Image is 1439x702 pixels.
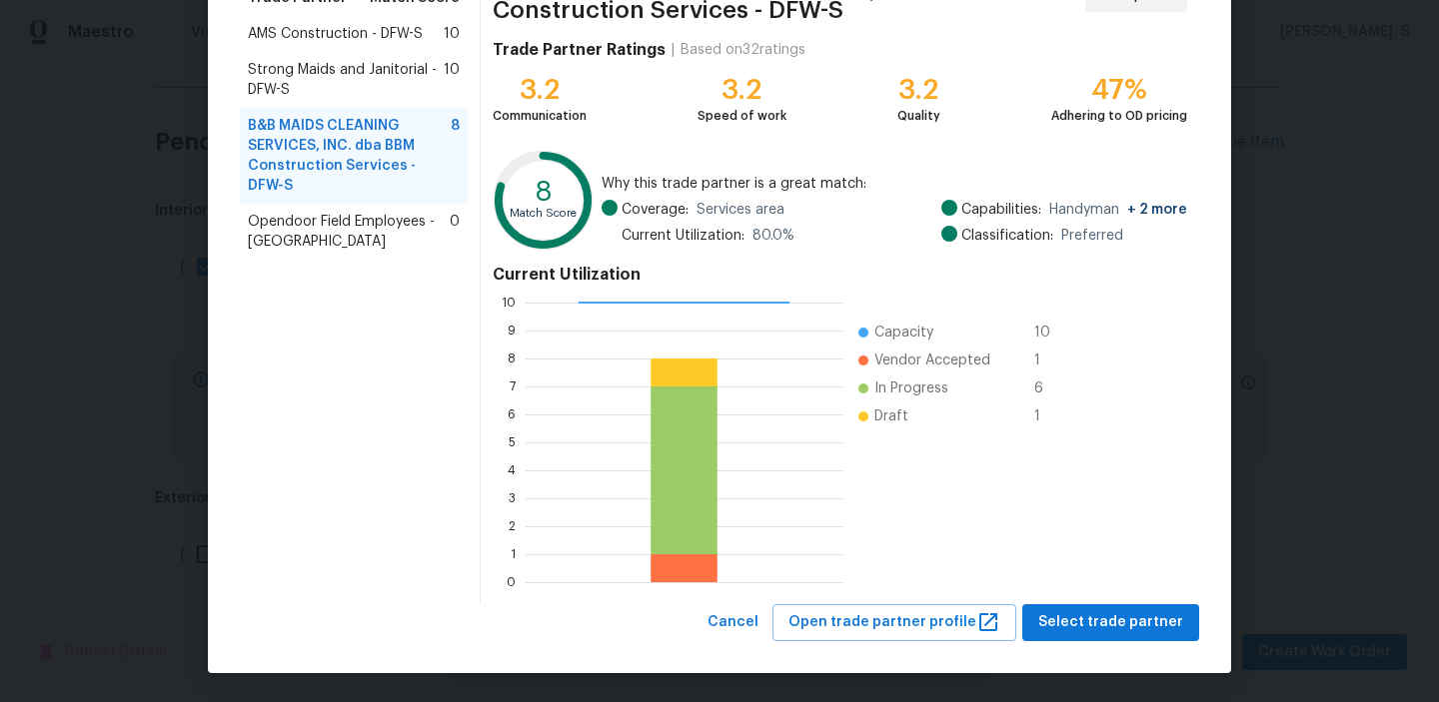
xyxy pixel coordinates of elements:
span: AMS Construction - DFW-S [248,24,423,44]
div: Quality [897,106,940,126]
h4: Current Utilization [493,265,1187,285]
button: Select trade partner [1022,604,1199,641]
text: 7 [510,380,516,392]
div: 47% [1051,80,1187,100]
div: | [666,40,681,60]
span: Draft [874,406,908,426]
span: Coverage: [622,200,689,220]
span: In Progress [874,378,948,398]
button: Open trade partner profile [772,604,1016,641]
span: 10 [1034,323,1066,343]
span: 8 [451,116,460,196]
span: Opendoor Field Employees - [GEOGRAPHIC_DATA] [248,212,450,252]
span: Current Utilization: [622,226,744,246]
span: 80.0 % [752,226,794,246]
span: Select trade partner [1038,610,1183,635]
div: 3.2 [897,80,940,100]
text: 3 [509,492,516,504]
text: 5 [509,436,516,448]
text: Match Score [510,208,577,219]
span: Services area [697,200,784,220]
button: Cancel [700,604,766,641]
span: Vendor Accepted [874,351,990,370]
span: 0 [450,212,460,252]
span: Handyman [1049,200,1187,220]
span: 1 [1034,351,1066,370]
span: 6 [1034,378,1066,398]
span: Classification: [961,226,1053,246]
span: Open trade partner profile [788,610,1000,635]
span: Preferred [1061,226,1123,246]
span: 10 [444,60,460,100]
span: 10 [444,24,460,44]
div: Based on 32 ratings [681,40,805,60]
span: Capabilities: [961,200,1041,220]
span: Why this trade partner is a great match: [602,174,1187,194]
text: 0 [507,576,516,588]
div: Adhering to OD pricing [1051,106,1187,126]
text: 8 [535,178,553,206]
div: Speed of work [698,106,786,126]
div: 3.2 [698,80,786,100]
span: Strong Maids and Janitorial - DFW-S [248,60,444,100]
text: 4 [508,464,516,476]
span: Capacity [874,323,933,343]
span: + 2 more [1127,203,1187,217]
span: B&B MAIDS CLEANING SERVICES, INC. dba BBM Construction Services - DFW-S [248,116,451,196]
text: 6 [508,408,516,420]
text: 8 [508,352,516,364]
text: 2 [509,520,516,532]
span: Cancel [708,610,758,635]
text: 9 [508,325,516,337]
div: 3.2 [493,80,587,100]
span: 1 [1034,406,1066,426]
text: 1 [511,548,516,560]
text: 10 [502,297,516,309]
h4: Trade Partner Ratings [493,40,666,60]
div: Communication [493,106,587,126]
